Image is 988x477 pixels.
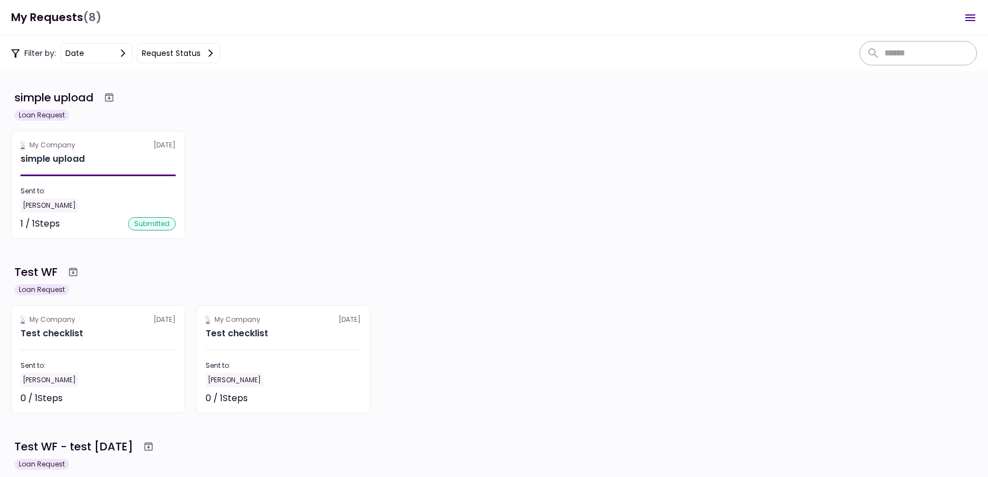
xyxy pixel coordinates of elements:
div: submitted [128,217,176,230]
div: [PERSON_NAME] [206,373,263,387]
div: [DATE] [21,140,176,150]
button: Archive workflow [139,437,158,457]
div: Test WF [14,264,58,280]
div: Loan Request [14,284,69,295]
div: [DATE] [21,315,176,325]
div: Test WF - test [DATE] [14,438,133,455]
div: Filter by: [11,43,220,63]
button: Request status [137,43,220,63]
div: 1 / 1 Steps [21,217,60,230]
div: Sent to: [206,361,361,371]
h2: simple upload [21,152,85,166]
img: Partner logo [206,315,210,325]
div: 0 / 1 Steps [21,392,63,405]
span: (8) [83,6,101,29]
div: Sent to: [21,186,176,196]
img: Partner logo [21,140,25,150]
div: Sent to: [21,361,176,371]
div: Not started [311,392,361,405]
h2: Test checklist [21,327,83,340]
img: Partner logo [21,315,25,325]
div: Not started [126,392,176,405]
button: Open menu [957,4,984,31]
div: Loan Request [14,459,69,470]
button: Archive workflow [99,88,119,107]
div: My Company [29,315,75,325]
div: My Company [29,140,75,150]
div: Loan Request [14,110,69,121]
div: 0 / 1 Steps [206,392,248,405]
div: [PERSON_NAME] [21,373,78,387]
div: My Company [214,315,260,325]
button: Archive workflow [63,262,83,282]
button: date [60,43,132,63]
div: [PERSON_NAME] [21,198,78,213]
div: date [65,47,84,59]
div: simple upload [14,89,94,106]
h1: My Requests [11,6,101,29]
h2: Test checklist [206,327,268,340]
div: [DATE] [206,315,361,325]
